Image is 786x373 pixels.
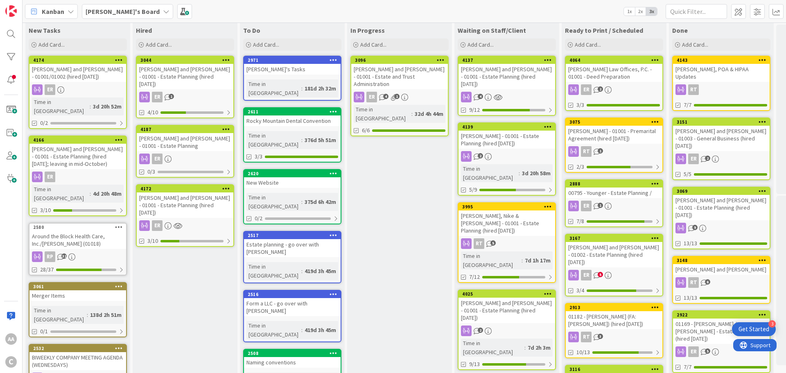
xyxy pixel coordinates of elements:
[672,256,770,304] a: 3148[PERSON_NAME] and [PERSON_NAME]RT13/13
[462,124,555,130] div: 4139
[520,169,553,178] div: 3d 20h 58m
[566,146,662,157] div: RT
[45,84,55,95] div: ER
[29,172,126,182] div: ER
[140,186,233,192] div: 4172
[566,180,662,188] div: 2888
[351,64,448,89] div: [PERSON_NAME] and [PERSON_NAME] - 01001 - Estate and Trust Administration
[673,311,770,319] div: 2922
[672,310,770,373] a: 292201169 - [PERSON_NAME] / [PERSON_NAME] - Estate Planning (hired [DATE])ER7/7
[61,253,67,259] span: 31
[673,64,770,82] div: [PERSON_NAME], POA & HIPAA Updates
[137,57,233,89] div: 3044[PERSON_NAME] and [PERSON_NAME] - 01001 - Estate Planning (hired [DATE])
[90,189,91,198] span: :
[38,41,65,48] span: Add Card...
[243,56,341,101] a: 2971[PERSON_NAME]'s TasksTime in [GEOGRAPHIC_DATA]:181d 2h 32m
[684,101,691,109] span: 7/7
[569,366,662,372] div: 3116
[29,345,126,352] div: 2532
[673,188,770,220] div: 3069[PERSON_NAME] and [PERSON_NAME] - 01001 - Estate Planning (hired [DATE])
[301,326,303,335] span: :
[598,148,603,154] span: 1
[458,57,555,89] div: 4137[PERSON_NAME] and [PERSON_NAME] - 01001 - Estate Planning (hired [DATE])
[688,346,699,357] div: ER
[469,106,480,114] span: 9/12
[566,201,662,211] div: ER
[90,102,91,111] span: :
[684,363,691,371] span: 7/7
[688,84,699,95] div: RT
[478,94,483,99] span: 4
[469,273,480,281] span: 7/12
[147,167,155,176] span: 0/3
[87,310,88,319] span: :
[469,360,480,368] span: 9/13
[411,109,413,118] span: :
[523,256,553,265] div: 7d 1h 17m
[248,233,341,238] div: 2517
[32,185,90,203] div: Time in [GEOGRAPHIC_DATA]
[581,332,592,342] div: RT
[461,164,519,182] div: Time in [GEOGRAPHIC_DATA]
[303,84,338,93] div: 181d 2h 32m
[350,26,385,34] span: In Progress
[673,84,770,95] div: RT
[243,290,341,342] a: 2516Form a LLC - go over with [PERSON_NAME]Time in [GEOGRAPHIC_DATA]:419d 3h 45m
[29,290,126,301] div: Merger Items
[576,163,584,171] span: 2/3
[566,84,662,95] div: ER
[33,346,126,351] div: 2532
[646,7,657,16] span: 3x
[246,262,301,280] div: Time in [GEOGRAPHIC_DATA]
[673,57,770,82] div: 4143[PERSON_NAME], POA & HIPAA Updates
[566,64,662,82] div: [PERSON_NAME] Law Offices, P.C. - 01001 - Deed Preparation
[244,57,341,64] div: 2971
[29,283,126,301] div: 3061Merger Items
[672,56,770,111] a: 4143[PERSON_NAME], POA & HIPAA UpdatesRT7/7
[566,332,662,342] div: RT
[354,105,411,123] div: Time in [GEOGRAPHIC_DATA]
[244,350,341,357] div: 2508
[5,5,17,17] img: Visit kanbanzone.com
[152,92,163,102] div: ER
[40,327,48,336] span: 0/1
[244,298,341,316] div: Form a LLC - go over with [PERSON_NAME]
[565,118,663,173] a: 3075[PERSON_NAME] - 01001 - Premarital Agreement (hired [DATE])RT2/3
[566,57,662,64] div: 4064
[29,282,127,337] a: 3061Merger ItemsTime in [GEOGRAPHIC_DATA]:138d 2h 51m0/1
[461,339,524,357] div: Time in [GEOGRAPHIC_DATA]
[244,291,341,316] div: 2516Form a LLC - go over with [PERSON_NAME]
[29,64,126,82] div: [PERSON_NAME] and [PERSON_NAME] - 01001/01002 (hired [DATE])
[458,57,555,64] div: 4137
[576,348,590,357] span: 10/13
[566,235,662,267] div: 3167[PERSON_NAME] and [PERSON_NAME] - 01002 - Estate Planning (hired [DATE])
[362,126,370,135] span: 6/6
[248,171,341,176] div: 2620
[152,220,163,231] div: ER
[246,79,301,97] div: Time in [GEOGRAPHIC_DATA]
[458,203,555,210] div: 3995
[33,57,126,63] div: 4174
[366,92,377,102] div: ER
[490,240,496,246] span: 5
[146,41,172,48] span: Add Card...
[673,154,770,164] div: ER
[458,289,556,370] a: 4025[PERSON_NAME] and [PERSON_NAME] - 01001 - Estate Planning (hired [DATE])Time in [GEOGRAPHIC_D...
[565,56,663,111] a: 4064[PERSON_NAME] Law Offices, P.C. - 01001 - Deed PreparationER3/3
[137,57,233,64] div: 3044
[566,311,662,329] div: 01182 - [PERSON_NAME] (FA: [PERSON_NAME]) (hired [DATE])
[598,272,603,277] span: 5
[673,264,770,275] div: [PERSON_NAME] and [PERSON_NAME]
[244,232,341,257] div: 2517Estate planning - go over with [PERSON_NAME]
[672,187,770,249] a: 3069[PERSON_NAME] and [PERSON_NAME] - 01001 - Estate Planning (hired [DATE])13/13
[635,7,646,16] span: 2x
[566,366,662,373] div: 3116
[32,97,90,115] div: Time in [GEOGRAPHIC_DATA]
[29,84,126,95] div: ER
[40,265,54,274] span: 28/37
[152,154,163,164] div: ER
[566,57,662,82] div: 4064[PERSON_NAME] Law Offices, P.C. - 01001 - Deed Preparation
[673,257,770,275] div: 3148[PERSON_NAME] and [PERSON_NAME]
[673,126,770,151] div: [PERSON_NAME] and [PERSON_NAME] - 01003 - General Business (hired [DATE])
[137,133,233,151] div: [PERSON_NAME] and [PERSON_NAME] - 01001 - Estate Planning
